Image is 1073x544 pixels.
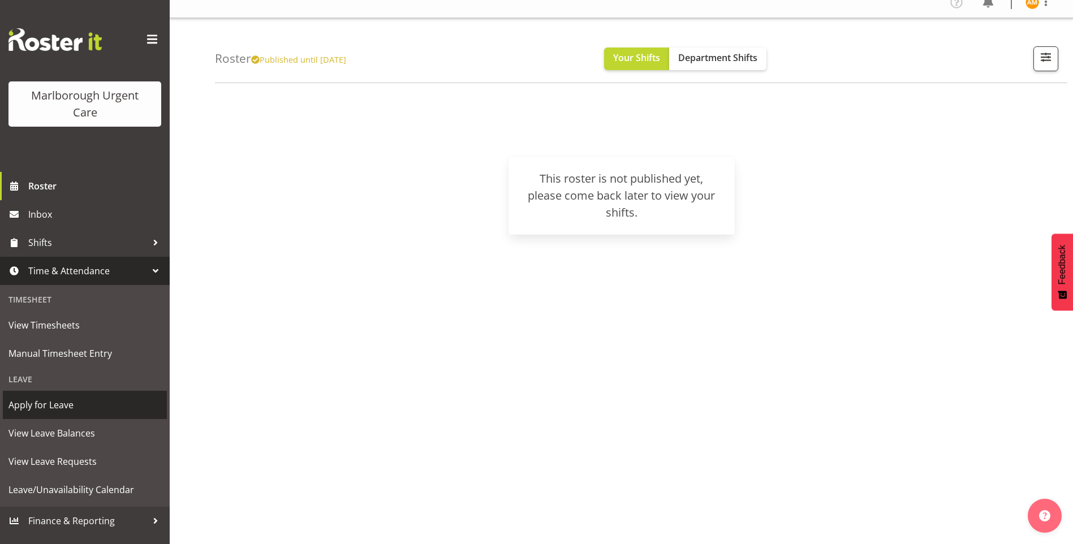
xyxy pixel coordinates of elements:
div: Marlborough Urgent Care [20,87,150,121]
div: This roster is not published yet, please come back later to view your shifts. [522,170,721,221]
span: Finance & Reporting [28,512,147,529]
a: View Timesheets [3,311,167,339]
span: Department Shifts [678,51,757,64]
button: Department Shifts [669,48,766,70]
span: Shifts [28,234,147,251]
span: View Timesheets [8,317,161,334]
img: help-xxl-2.png [1039,510,1050,521]
span: Inbox [28,206,164,223]
span: Your Shifts [613,51,660,64]
span: View Leave Balances [8,425,161,442]
a: View Leave Requests [3,447,167,476]
span: Feedback [1057,245,1067,284]
span: Published until [DATE] [251,54,346,65]
button: Filter Shifts [1033,46,1058,71]
a: Leave/Unavailability Calendar [3,476,167,504]
button: Your Shifts [604,48,669,70]
h4: Roster [215,52,346,65]
span: View Leave Requests [8,453,161,470]
button: Feedback - Show survey [1052,234,1073,310]
a: View Leave Balances [3,419,167,447]
div: Timesheet [3,288,167,311]
a: Manual Timesheet Entry [3,339,167,368]
div: Leave [3,368,167,391]
a: Apply for Leave [3,391,167,419]
span: Manual Timesheet Entry [8,345,161,362]
span: Roster [28,178,164,195]
img: Rosterit website logo [8,28,102,51]
span: Leave/Unavailability Calendar [8,481,161,498]
span: Apply for Leave [8,396,161,413]
span: Time & Attendance [28,262,147,279]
